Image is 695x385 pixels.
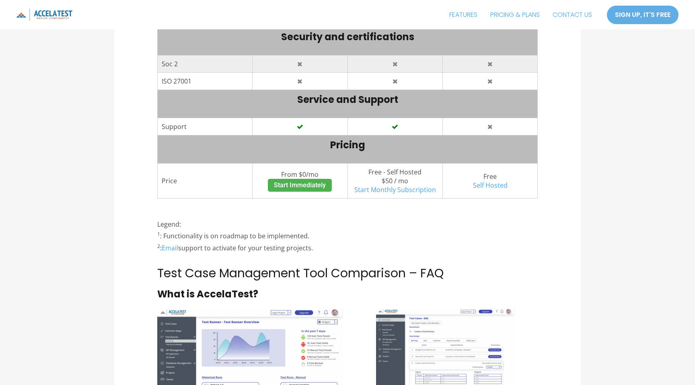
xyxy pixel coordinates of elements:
h2: Test Case Management Tool Comparison – FAQ [157,266,538,281]
sup: 1 [157,231,160,238]
a: PRICING & PLANS [484,5,546,25]
td: Soc 2 [157,55,252,73]
td: ISO 27001 [157,73,252,90]
a: Start Monthly Subscription [354,185,436,194]
a: Email [162,244,178,252]
a: FEATURES [443,5,484,25]
center: From $0/mo [257,170,343,192]
h3: Security and certifications [162,31,534,43]
nav: Site Navigation [443,5,598,25]
img: icon [16,8,72,21]
td: Price [157,163,252,198]
a: SIGN UP, IT'S FREE [607,5,679,25]
sup: 2 [157,243,160,250]
strong: What is AccelaTest? [157,287,258,301]
button: Start Immediately [268,179,332,192]
td: Free - Self Hosted $50 / mo [347,163,442,198]
a: Self Hosted [473,181,508,190]
a: Start Immediately [268,180,332,189]
td: Support [157,118,252,135]
a: CONTACT US [546,5,598,25]
td: Free [442,163,537,198]
h3: Service and Support [162,94,534,106]
h3: Pricing [162,139,534,151]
